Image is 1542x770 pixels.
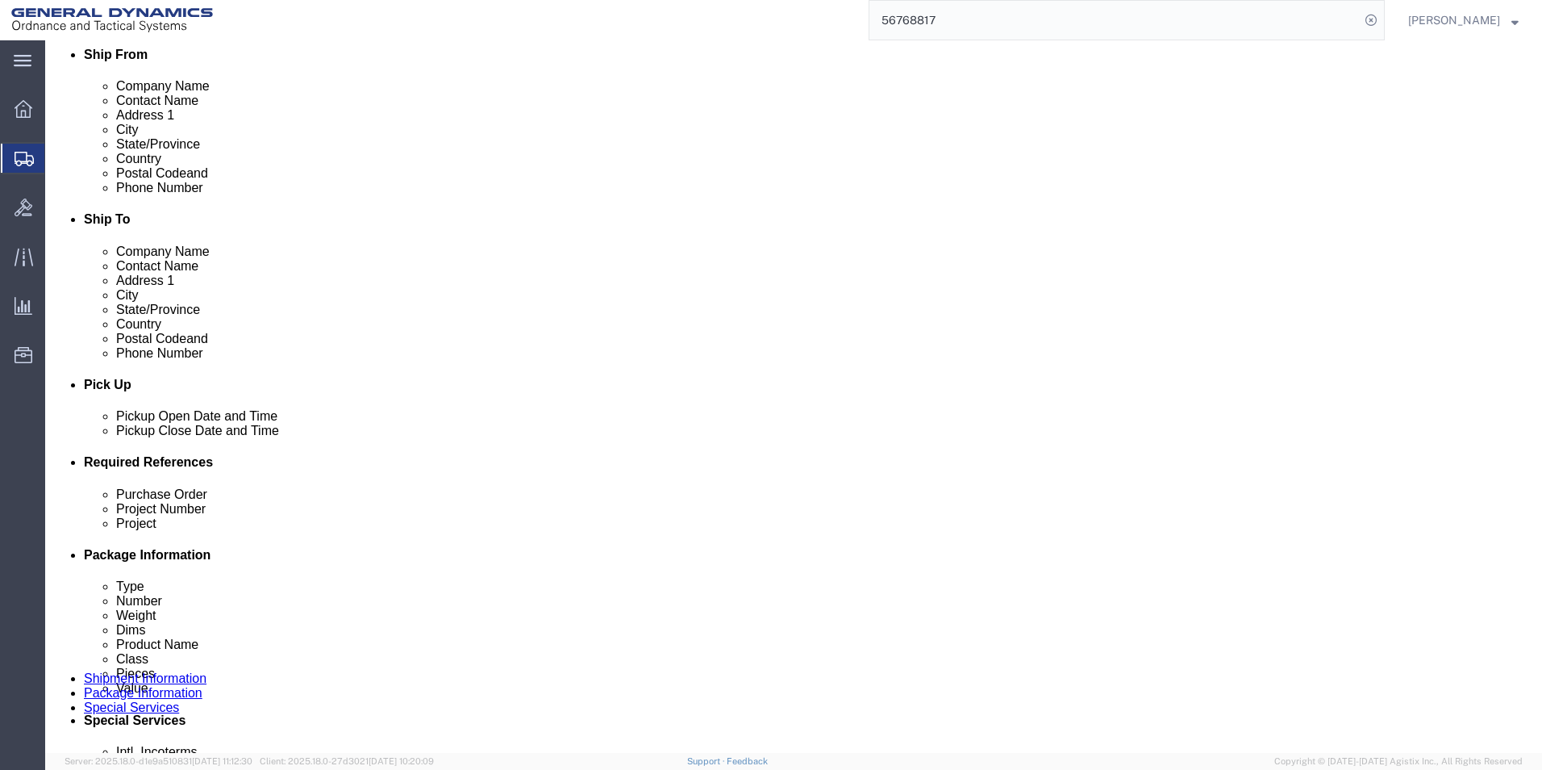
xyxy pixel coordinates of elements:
span: Client: 2025.18.0-27d3021 [260,756,434,766]
span: Nicole Byrnes [1408,11,1500,29]
span: Server: 2025.18.0-d1e9a510831 [65,756,252,766]
span: [DATE] 11:12:30 [192,756,252,766]
button: [PERSON_NAME] [1407,10,1519,30]
a: Support [687,756,727,766]
span: Copyright © [DATE]-[DATE] Agistix Inc., All Rights Reserved [1274,755,1523,768]
span: [DATE] 10:20:09 [369,756,434,766]
iframe: FS Legacy Container [45,40,1542,753]
input: Search for shipment number, reference number [869,1,1360,40]
a: Feedback [727,756,768,766]
img: logo [11,8,213,32]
